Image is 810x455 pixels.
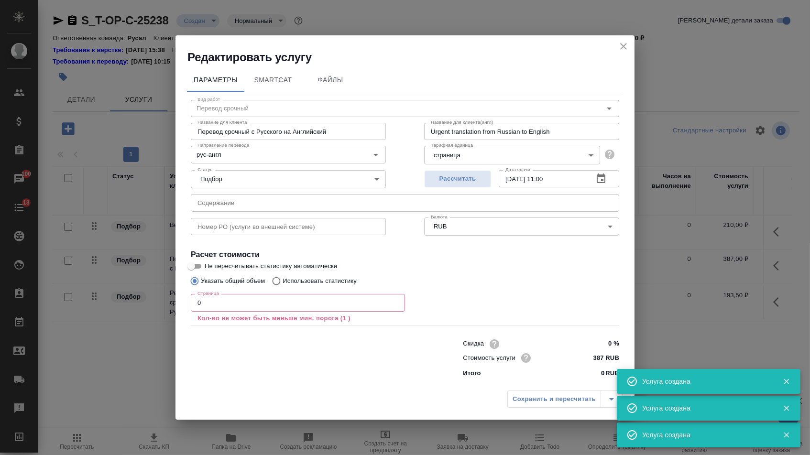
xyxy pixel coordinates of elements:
[197,175,225,183] button: Подбор
[642,403,768,413] div: Услуга создана
[431,222,449,230] button: RUB
[197,314,398,323] p: Кол-во не может быть меньше мин. порога (1 )
[187,50,635,65] h2: Редактировать услугу
[642,430,768,440] div: Услуга создана
[463,353,515,363] p: Стоимость услуги
[616,39,631,54] button: close
[463,339,484,348] p: Скидка
[191,249,619,260] h4: Расчет стоимости
[642,377,768,386] div: Услуга создана
[463,368,481,378] p: Итого
[191,170,386,188] div: Подбор
[193,74,239,86] span: Параметры
[250,74,296,86] span: SmartCat
[424,217,619,236] div: RUB
[507,390,623,408] div: split button
[424,146,600,164] div: страница
[369,148,383,162] button: Open
[777,404,796,412] button: Закрыть
[601,368,604,378] p: 0
[777,377,796,386] button: Закрыть
[583,351,619,365] input: ✎ Введи что-нибудь
[283,276,357,286] p: Использовать статистику
[424,170,491,188] button: Рассчитать
[201,276,265,286] p: Указать общий объем
[605,368,619,378] p: RUB
[205,261,337,271] span: Не пересчитывать статистику автоматически
[777,431,796,439] button: Закрыть
[429,173,486,184] span: Рассчитать
[431,151,463,159] button: страница
[307,74,353,86] span: Файлы
[583,337,619,351] input: ✎ Введи что-нибудь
